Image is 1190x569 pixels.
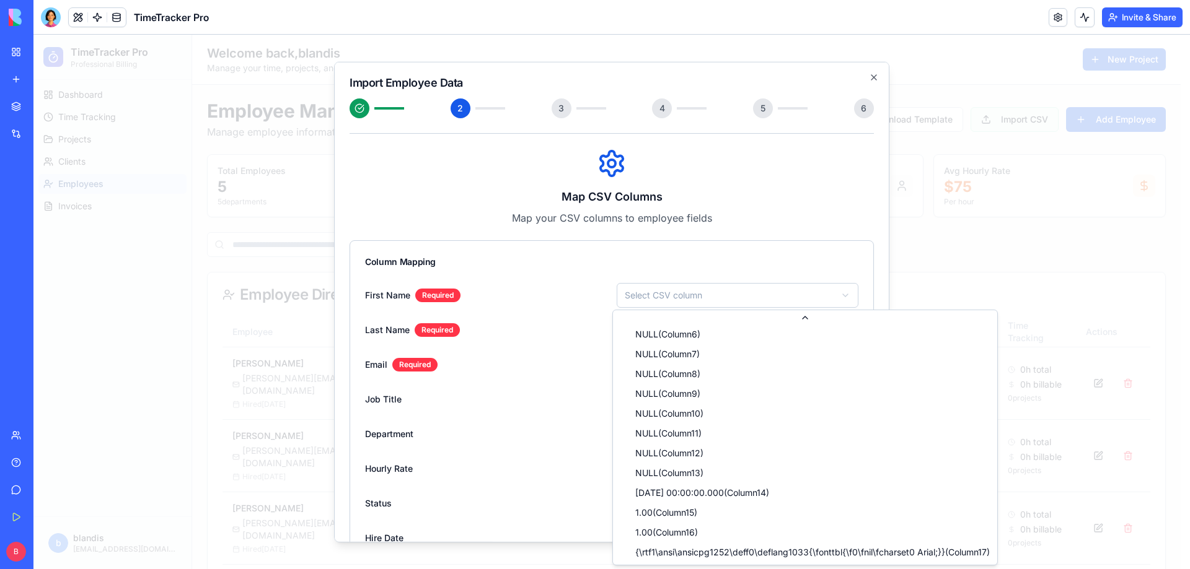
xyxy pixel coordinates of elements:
span: NULL (Column 8 ) [602,333,667,345]
span: NULL (Column 11 ) [602,393,668,405]
span: 1.00 (Column 15 ) [602,472,664,484]
span: NULL (Column 10 ) [602,373,670,385]
span: NULL (Column 7 ) [602,313,666,326]
span: 1.00 (Column 16 ) [602,492,664,504]
span: NULL (Column 6 ) [602,293,667,306]
span: NULL (Column 9 ) [602,353,667,365]
span: NULL (Column 12 ) [602,412,670,425]
img: logo [9,9,86,26]
button: Invite & Share [1102,7,1183,27]
span: NULL (Column 13 ) [602,432,670,445]
span: {\rtf1\ansi\ansicpg1252\deff0\deflang1033{\fonttbl{\f0\fnil\fcharset0 Arial;}} (Column 17 ) [602,511,956,524]
span: TimeTracker Pro [134,10,209,25]
span: B [6,542,26,562]
span: [DATE] 00:00:00.000 (Column 14 ) [602,452,736,464]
